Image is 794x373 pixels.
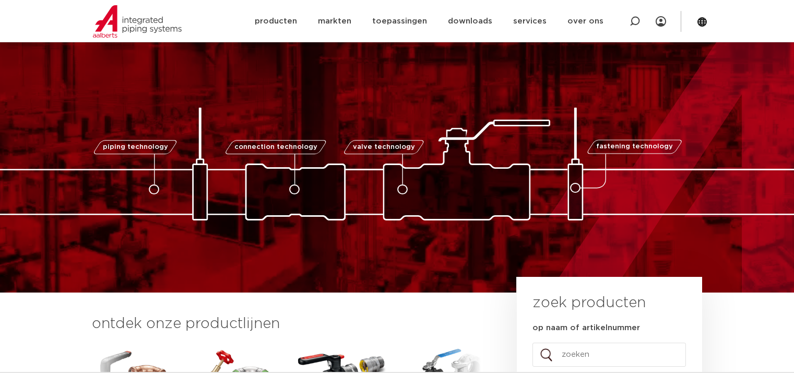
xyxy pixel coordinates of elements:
input: zoeken [532,343,686,367]
label: op naam of artikelnummer [532,323,640,333]
h3: zoek producten [532,293,646,313]
h3: ontdek onze productlijnen [92,313,481,334]
span: valve technology [353,144,415,150]
span: fastening technology [596,144,673,150]
span: piping technology [103,144,168,150]
span: connection technology [234,144,317,150]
